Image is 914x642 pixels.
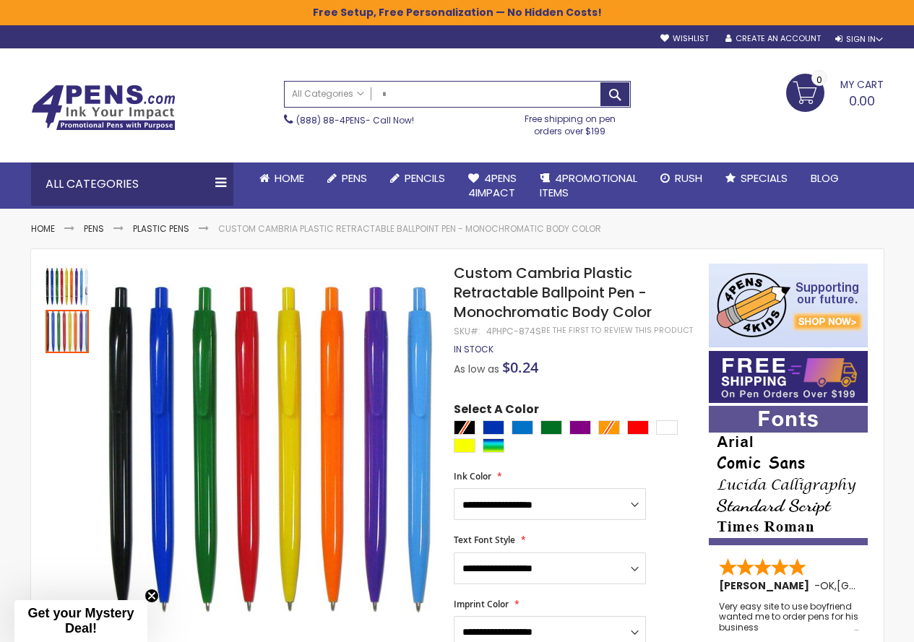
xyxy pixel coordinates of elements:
a: Specials [714,162,799,194]
span: Imprint Color [454,598,509,610]
span: 4Pens 4impact [468,170,517,200]
a: Plastic Pens [133,222,189,235]
strong: SKU [454,325,480,337]
div: White [656,420,678,435]
a: Pens [84,222,104,235]
span: $0.24 [502,357,538,377]
a: Home [31,222,55,235]
span: 0.00 [849,92,875,110]
li: Custom Cambria Plastic Retractable Ballpoint Pen - Monochromatic Body Color [218,223,601,235]
span: Home [275,170,304,186]
span: Rush [675,170,702,186]
div: Blue Light [512,420,533,435]
span: Ink Color [454,470,491,482]
span: Blog [811,170,839,186]
a: Create an Account [725,33,821,44]
a: Be the first to review this product [541,325,693,336]
a: 4Pens4impact [457,162,528,209]
a: Home [248,162,316,194]
img: Free shipping on orders over $199 [709,351,868,403]
span: Pens [342,170,367,186]
div: Custom Cambria Plastic Retractable Ballpoint Pen - Monochromatic Body Color [46,308,89,353]
span: Select A Color [454,402,539,421]
span: - Call Now! [296,114,414,126]
div: 4PHPC-874S [486,326,541,337]
div: Availability [454,344,493,355]
span: As low as [454,362,499,376]
span: Text Font Style [454,534,515,546]
a: All Categories [285,82,371,105]
div: Very easy site to use boyfriend wanted me to order pens for his business [719,602,859,633]
img: font-personalization-examples [709,406,868,545]
span: Get your Mystery Deal! [27,606,134,636]
span: Custom Cambria Plastic Retractable Ballpoint Pen - Monochromatic Body Color [454,263,652,322]
span: In stock [454,343,493,355]
span: Specials [741,170,788,186]
div: All Categories [31,162,233,206]
span: [PERSON_NAME] [719,578,814,593]
div: Get your Mystery Deal!Close teaser [14,600,147,642]
span: All Categories [292,88,364,100]
img: Custom Cambria Plastic Retractable Ballpoint Pen - Monochromatic Body Color [46,265,89,308]
a: Pens [316,162,379,194]
span: OK [820,578,835,593]
iframe: Google Customer Reviews [795,603,914,642]
div: Blue [483,420,504,435]
div: Yellow [454,438,475,453]
a: Wishlist [660,33,709,44]
div: Green [540,420,562,435]
a: Pencils [379,162,457,194]
img: 4Pens Custom Pens and Promotional Products [31,84,176,131]
a: 4PROMOTIONALITEMS [528,162,649,209]
a: Rush [649,162,714,194]
button: Close teaser [145,589,159,603]
div: Red [627,420,649,435]
div: Assorted [483,438,504,453]
img: 4pens 4 kids [709,264,868,347]
div: Purple [569,420,591,435]
div: Custom Cambria Plastic Retractable Ballpoint Pen - Monochromatic Body Color [46,264,90,308]
span: Pencils [405,170,445,186]
span: 0 [816,73,822,87]
div: Free shipping on pen orders over $199 [509,108,631,136]
img: Custom Cambria Plastic Retractable Ballpoint Pen - Monochromatic Body Color [105,285,435,615]
div: Sign In [835,34,883,45]
span: 4PROMOTIONAL ITEMS [540,170,637,200]
a: 0.00 0 [786,74,884,110]
a: Blog [799,162,850,194]
a: (888) 88-4PENS [296,114,366,126]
